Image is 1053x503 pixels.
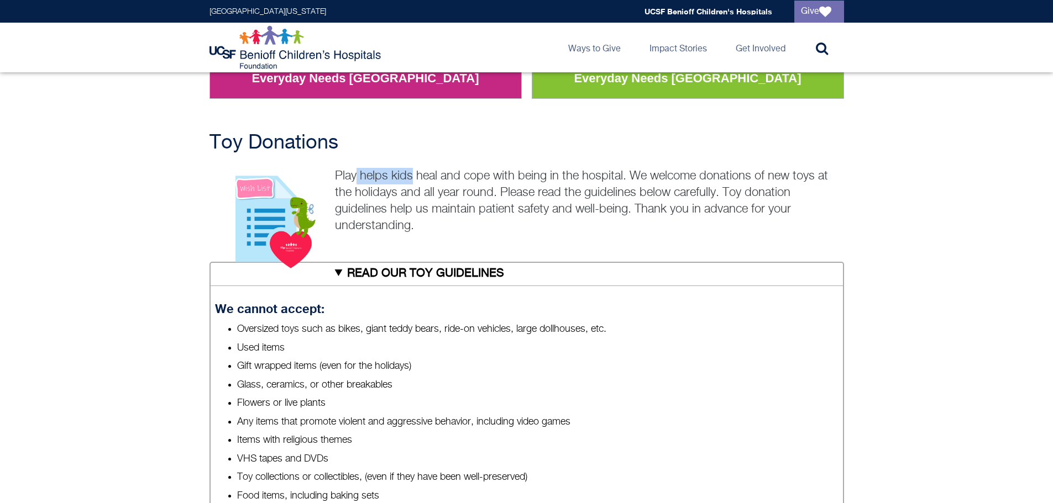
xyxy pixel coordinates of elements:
li: Any items that promote violent and aggressive behavior, including video games [237,415,838,429]
li: Items with religious themes [237,433,838,447]
p: Play helps kids heal and cope with being in the hospital. We welcome donations of new toys at the... [209,168,844,234]
summary: READ OUR TOY GUIDELINES [209,262,844,286]
li: VHS tapes and DVDs [237,452,838,466]
img: View our wish lists [209,164,329,269]
li: Glass, ceramics, or other breakables [237,378,838,392]
li: Flowers or live plants [237,396,838,410]
a: Ways to Give [559,23,630,72]
li: Gift wrapped items (even for the holidays) [237,359,838,373]
a: Get Involved [727,23,794,72]
h2: Toy Donations [209,132,844,154]
strong: We cannot accept: [215,301,324,316]
li: Food items, including baking sets [237,489,838,503]
li: Toy collections or collectibles, (even if they have been well-preserved) [237,470,838,484]
li: Used items [237,341,838,355]
li: Oversized toys such as bikes, giant teddy bears, ride-on vehicles, large dollhouses, etc. [237,322,838,336]
a: Everyday Needs [GEOGRAPHIC_DATA] [565,64,809,93]
a: Impact Stories [641,23,716,72]
img: Logo for UCSF Benioff Children's Hospitals Foundation [209,25,384,70]
a: [GEOGRAPHIC_DATA][US_STATE] [209,8,326,15]
a: Everyday Needs [GEOGRAPHIC_DATA] [243,64,487,93]
a: Give [794,1,844,23]
a: UCSF Benioff Children's Hospitals [645,7,772,16]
